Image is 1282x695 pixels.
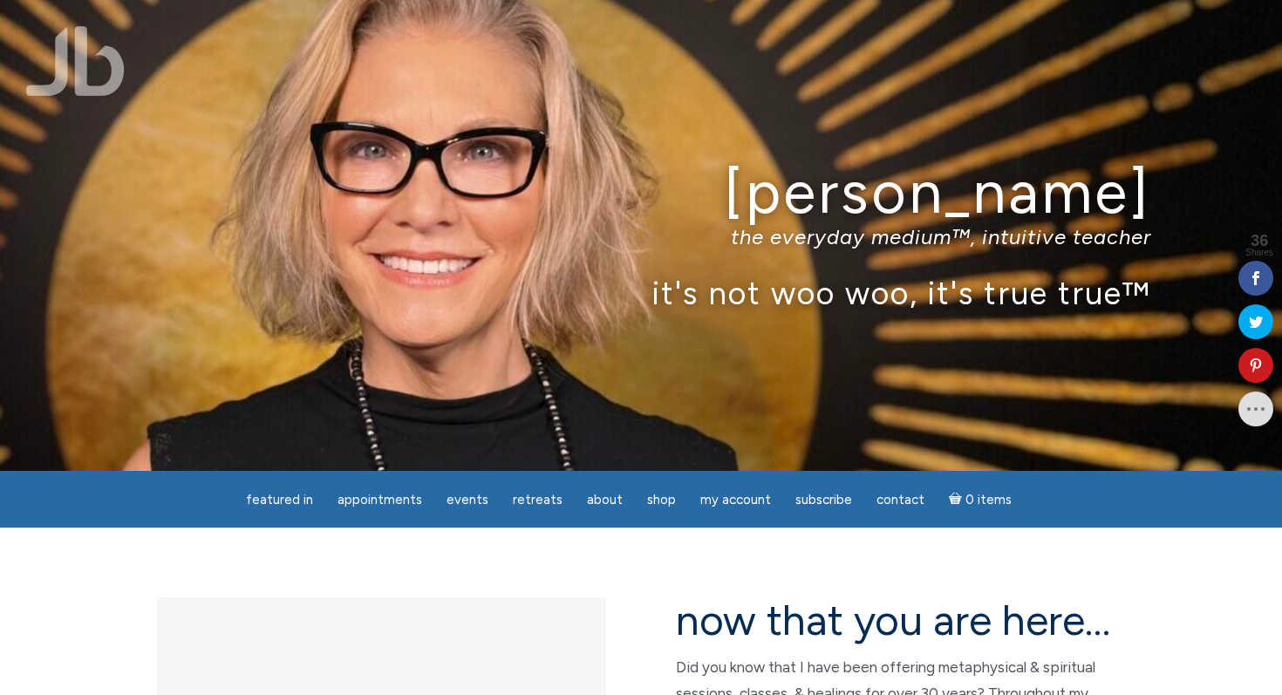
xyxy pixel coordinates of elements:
p: the everyday medium™, intuitive teacher [131,224,1151,249]
a: Events [436,483,499,517]
span: Appointments [338,492,422,508]
p: it's not woo woo, it's true true™ [131,274,1151,311]
a: Cart0 items [938,481,1022,517]
h1: [PERSON_NAME] [131,160,1151,225]
a: Retreats [502,483,573,517]
h2: now that you are here… [676,597,1125,644]
a: featured in [235,483,324,517]
span: My Account [700,492,771,508]
span: About [587,492,623,508]
span: Subscribe [795,492,852,508]
a: Contact [866,483,935,517]
a: My Account [690,483,781,517]
a: Appointments [327,483,433,517]
span: 36 [1245,233,1273,249]
i: Cart [949,492,965,508]
a: Shop [637,483,686,517]
span: Events [447,492,488,508]
span: Shop [647,492,676,508]
span: Retreats [513,492,563,508]
span: 0 items [965,494,1012,507]
span: Shares [1245,249,1273,257]
img: Jamie Butler. The Everyday Medium [26,26,125,96]
span: Contact [876,492,924,508]
a: Subscribe [785,483,863,517]
span: featured in [246,492,313,508]
a: About [576,483,633,517]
